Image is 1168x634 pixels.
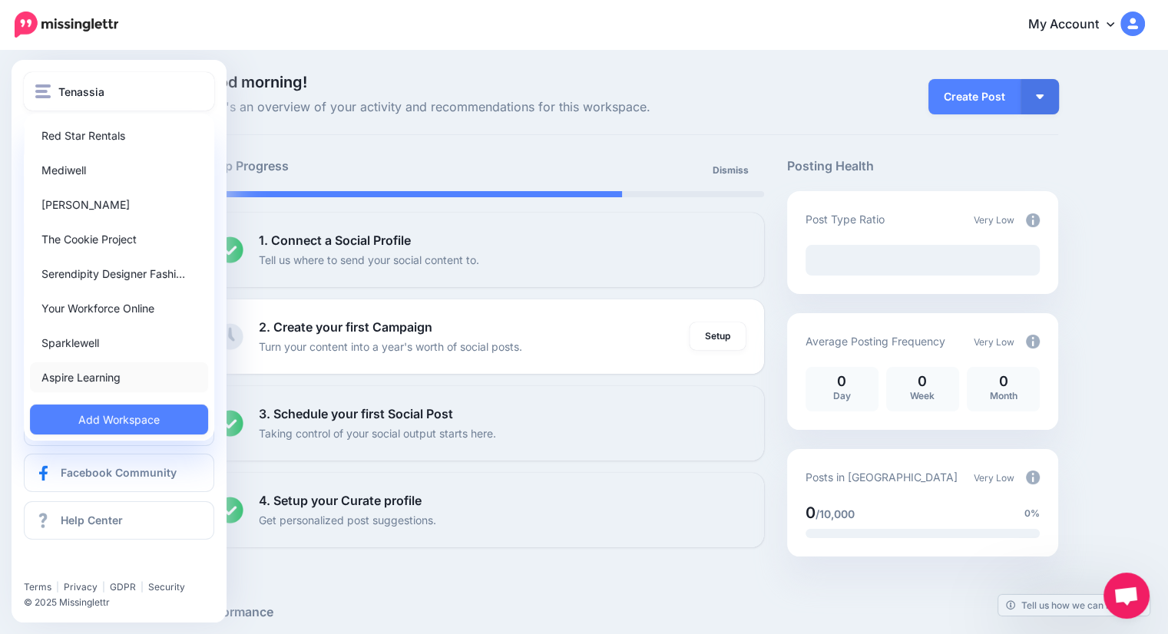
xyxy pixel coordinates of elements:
iframe: Twitter Follow Button [24,559,141,574]
a: My Account [1013,6,1145,44]
span: Tenassia [58,83,104,101]
span: | [56,581,59,593]
span: Month [989,390,1017,401]
img: checked-circle.png [217,410,243,437]
span: Good morning! [198,73,307,91]
a: Your Workforce Online [30,293,208,323]
a: Create Post [928,79,1021,114]
span: Very Low [974,472,1014,484]
a: Facebook Community [24,454,214,492]
p: Get personalized post suggestions. [259,511,436,529]
b: 2. Create your first Campaign [259,319,432,335]
span: 0 [806,504,816,522]
a: Sparklewell [30,328,208,358]
a: Privacy [64,581,98,593]
h5: Performance [198,603,1058,622]
a: Mediwell [30,155,208,185]
a: Aspire Learning [30,362,208,392]
span: /10,000 [816,507,855,520]
a: Add Workspace [30,405,208,434]
p: 0 [974,375,1032,388]
span: Very Low [974,336,1014,348]
img: checked-circle.png [217,236,243,263]
p: 0 [894,375,951,388]
b: 1. Connect a Social Profile [259,233,411,248]
a: Tell us how we can improve [998,595,1150,616]
span: Facebook Community [61,466,177,479]
a: Setup [690,322,746,350]
p: Average Posting Frequency [806,332,945,350]
a: [PERSON_NAME] [30,190,208,220]
a: Security [148,581,185,593]
img: info-circle-grey.png [1026,213,1040,227]
a: GDPR [110,581,136,593]
b: 4. Setup your Curate profile [259,493,422,508]
img: menu.png [35,84,51,98]
span: Day [833,390,851,401]
img: Missinglettr [15,12,118,38]
span: Here's an overview of your activity and recommendations for this workspace. [198,97,764,117]
p: Taking control of your social output starts here. [259,424,496,442]
img: arrow-down-white.png [1036,94,1044,99]
a: Help Center [24,501,214,540]
h5: Setup Progress [198,157,481,176]
img: checked-circle.png [217,497,243,523]
span: | [102,581,105,593]
a: Dismiss [703,157,758,184]
li: © 2025 Missinglettr [24,595,223,610]
a: The Cookie Project [30,224,208,254]
img: clock-grey.png [217,323,243,350]
b: 3. Schedule your first Social Post [259,406,453,421]
span: Very Low [974,214,1014,226]
a: Red Star Rentals [30,121,208,150]
span: | [141,581,144,593]
img: info-circle-grey.png [1026,335,1040,348]
a: Open chat [1103,573,1150,619]
span: Week [910,390,935,401]
p: Tell us where to send your social content to. [259,251,479,269]
h5: Posting Health [787,157,1058,176]
span: Help Center [61,513,123,527]
p: Turn your content into a year's worth of social posts. [259,338,522,355]
p: 0 [813,375,871,388]
p: Posts in [GEOGRAPHIC_DATA] [806,468,958,486]
a: Terms [24,581,51,593]
img: info-circle-grey.png [1026,471,1040,484]
a: Serendipity Designer Fashi… [30,259,208,289]
button: Tenassia [24,72,214,111]
p: Post Type Ratio [806,210,885,228]
span: 0% [1024,506,1040,521]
